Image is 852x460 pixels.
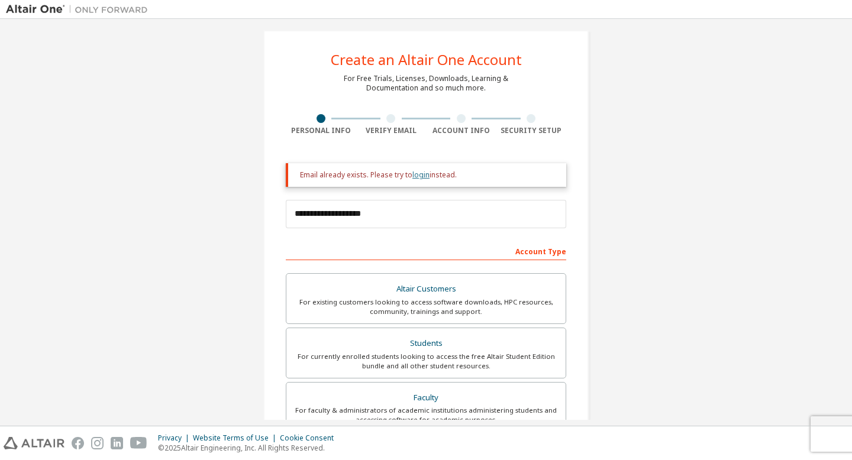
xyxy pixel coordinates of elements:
img: linkedin.svg [111,437,123,449]
div: Website Terms of Use [193,433,280,443]
div: For currently enrolled students looking to access the free Altair Student Edition bundle and all ... [293,352,559,371]
img: facebook.svg [72,437,84,449]
div: Security Setup [496,126,567,135]
div: Altair Customers [293,281,559,297]
div: Account Type [286,241,566,260]
div: For faculty & administrators of academic institutions administering students and accessing softwa... [293,406,559,425]
div: Cookie Consent [280,433,341,443]
div: For Free Trials, Licenses, Downloads, Learning & Documentation and so much more. [344,74,508,93]
div: Create an Altair One Account [331,53,522,67]
div: Students [293,335,559,352]
img: altair_logo.svg [4,437,64,449]
div: Verify Email [356,126,427,135]
img: instagram.svg [91,437,104,449]
div: Email already exists. Please try to instead. [300,170,557,180]
div: Account Info [426,126,496,135]
img: youtube.svg [130,437,147,449]
a: login [412,170,430,180]
img: Altair One [6,4,154,15]
div: Personal Info [286,126,356,135]
div: Privacy [158,433,193,443]
div: Faculty [293,390,559,406]
div: For existing customers looking to access software downloads, HPC resources, community, trainings ... [293,297,559,316]
p: © 2025 Altair Engineering, Inc. All Rights Reserved. [158,443,341,453]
